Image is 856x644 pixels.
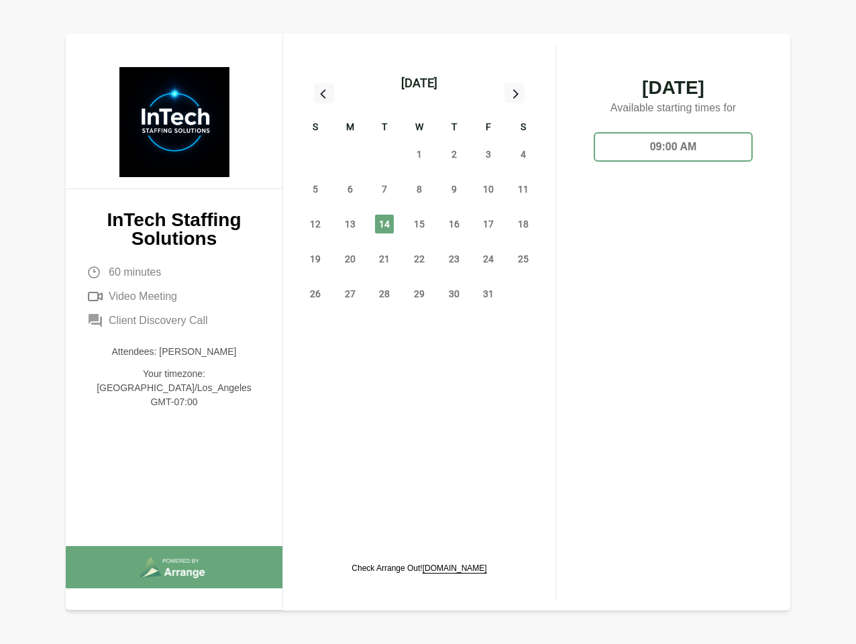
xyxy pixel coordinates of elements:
span: Thursday, October 16, 2025 [445,215,464,233]
span: Wednesday, October 15, 2025 [410,215,429,233]
span: Tuesday, October 14, 2025 [375,215,394,233]
span: Sunday, October 26, 2025 [306,284,325,303]
span: Sunday, October 12, 2025 [306,215,325,233]
div: F [472,119,506,137]
span: Thursday, October 23, 2025 [445,250,464,268]
div: [DATE] [401,74,437,93]
div: T [367,119,402,137]
span: Friday, October 24, 2025 [479,250,498,268]
p: Available starting times for [583,97,763,121]
span: [DATE] [583,78,763,97]
span: Saturday, October 4, 2025 [514,145,533,164]
span: Wednesday, October 29, 2025 [410,284,429,303]
span: Wednesday, October 1, 2025 [410,145,429,164]
span: Friday, October 17, 2025 [479,215,498,233]
span: Monday, October 13, 2025 [341,215,360,233]
p: Attendees: [PERSON_NAME] [87,345,261,359]
span: Monday, October 6, 2025 [341,180,360,199]
p: Your timezone: [GEOGRAPHIC_DATA]/Los_Angeles GMT-07:00 [87,367,261,409]
span: Friday, October 10, 2025 [479,180,498,199]
span: Wednesday, October 22, 2025 [410,250,429,268]
p: InTech Staffing Solutions [87,211,261,248]
span: Wednesday, October 8, 2025 [410,180,429,199]
span: Saturday, October 25, 2025 [514,250,533,268]
span: Sunday, October 5, 2025 [306,180,325,199]
div: M [333,119,368,137]
div: S [298,119,333,137]
a: [DOMAIN_NAME] [423,563,487,573]
span: Thursday, October 9, 2025 [445,180,464,199]
span: Client Discovery Call [109,313,208,329]
div: S [506,119,541,137]
span: Thursday, October 2, 2025 [445,145,464,164]
span: Monday, October 27, 2025 [341,284,360,303]
span: Tuesday, October 21, 2025 [375,250,394,268]
span: Saturday, October 18, 2025 [514,215,533,233]
div: 09:00 AM [594,132,753,162]
span: 60 minutes [109,264,161,280]
span: Monday, October 20, 2025 [341,250,360,268]
div: T [437,119,472,137]
span: Sunday, October 19, 2025 [306,250,325,268]
div: W [402,119,437,137]
span: Friday, October 31, 2025 [479,284,498,303]
span: Tuesday, October 28, 2025 [375,284,394,303]
span: Saturday, October 11, 2025 [514,180,533,199]
span: Tuesday, October 7, 2025 [375,180,394,199]
span: Friday, October 3, 2025 [479,145,498,164]
p: Check Arrange Out! [352,563,486,574]
span: Video Meeting [109,288,177,305]
span: Thursday, October 30, 2025 [445,284,464,303]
